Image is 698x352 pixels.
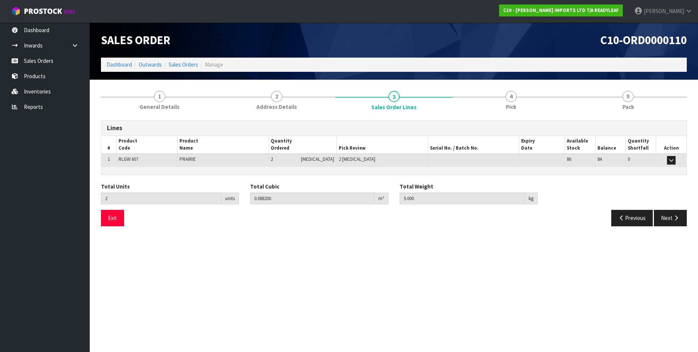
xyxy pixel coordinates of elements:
span: Sales Order Lines [371,103,416,111]
th: # [101,136,117,154]
label: Total Cubic [250,183,279,190]
h3: Lines [107,125,681,132]
span: General Details [139,103,179,111]
span: 86 [567,156,571,162]
a: Dashboard [107,61,132,68]
img: cube-alt.png [11,6,21,16]
button: Next [654,210,687,226]
th: Balance [595,136,625,154]
div: m³ [375,193,388,205]
span: Sales Order Lines [101,115,687,232]
span: 0 [628,156,630,162]
input: Total Weight [400,193,525,204]
a: Outwards [139,61,162,68]
span: Manage [205,61,223,68]
span: Pick [506,103,516,111]
span: [MEDICAL_DATA] [301,156,334,162]
span: C10-ORD0000110 [600,33,687,47]
strong: C10 - [PERSON_NAME] IMPORTS LTD T/A READYLEAF [503,7,619,13]
span: RLGW 607 [119,156,138,162]
label: Total Units [101,183,130,190]
button: Exit [101,210,124,226]
span: 2 [MEDICAL_DATA] [339,156,375,162]
label: Total Weight [400,183,433,190]
span: 5 [622,91,634,102]
div: kg [525,193,538,205]
th: Expiry Date [519,136,565,154]
small: WMS [64,8,75,15]
button: Previous [611,210,653,226]
th: Available Stock [565,136,595,154]
input: Total Cubic [250,193,374,204]
th: Quantity Ordered [268,136,337,154]
div: units [221,193,239,205]
span: 3 [388,91,400,102]
th: Quantity Shortfall [625,136,656,154]
th: Pick Review [337,136,428,154]
th: Product Name [177,136,268,154]
span: 4 [505,91,517,102]
th: Product Code [117,136,178,154]
span: 2 [271,156,273,162]
span: 84 [597,156,602,162]
span: PRAIRIE [179,156,196,162]
span: 1 [154,91,165,102]
span: 1 [108,156,110,162]
input: Total Units [101,193,221,204]
span: Pack [622,103,634,111]
th: Action [656,136,686,154]
span: Sales Order [101,33,170,47]
span: 2 [271,91,282,102]
span: ProStock [24,6,62,16]
span: [PERSON_NAME] [644,7,684,15]
span: Address Details [256,103,297,111]
a: Sales Orders [169,61,198,68]
th: Serial No. / Batch No. [428,136,519,154]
